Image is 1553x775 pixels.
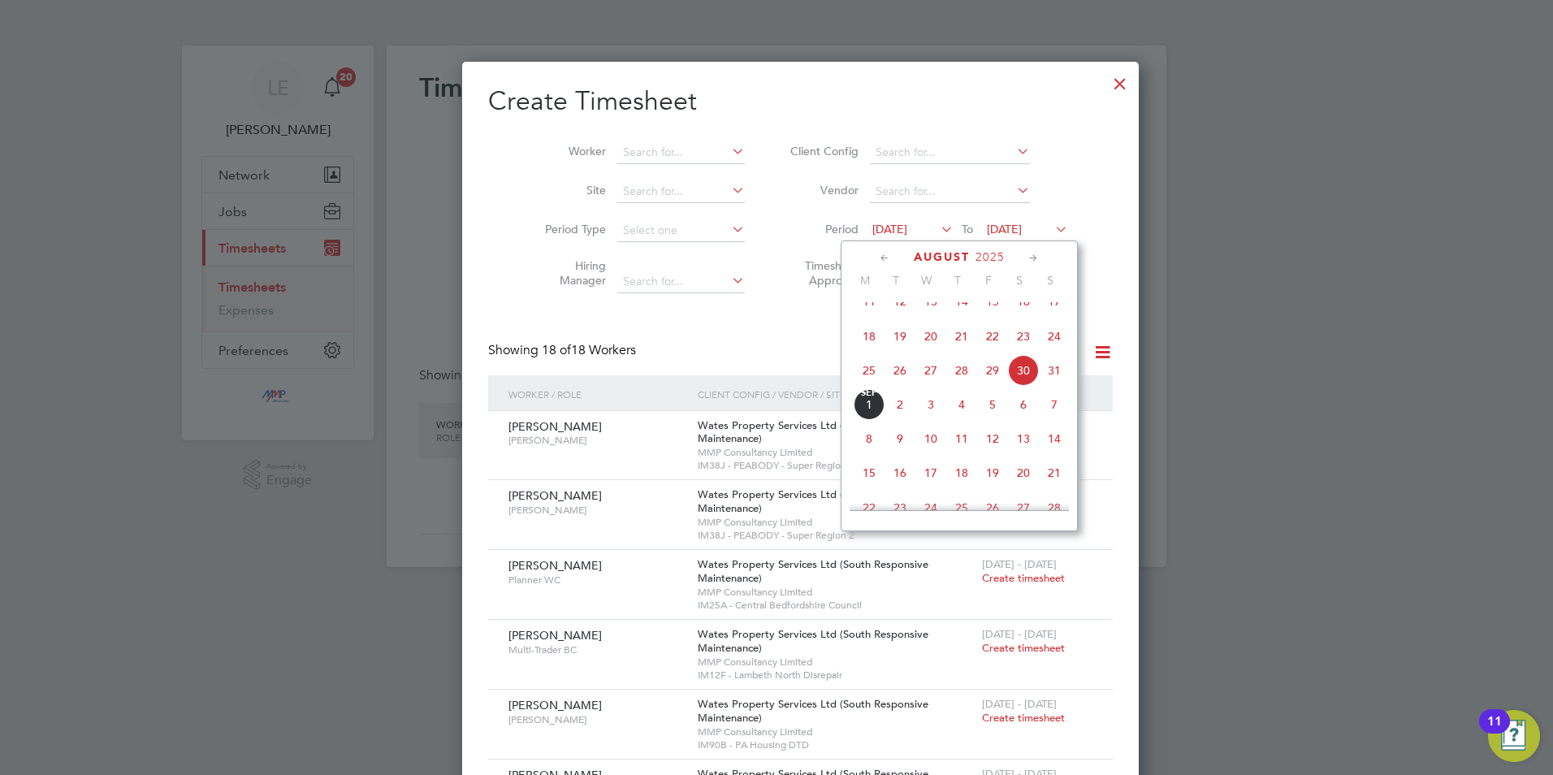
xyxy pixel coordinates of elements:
span: M [850,273,880,288]
span: 22 [977,321,1008,352]
span: Sep [854,389,885,397]
span: To [957,219,978,240]
span: 31 [1039,355,1070,386]
span: 29 [977,355,1008,386]
span: 2025 [975,250,1005,264]
span: IM38J - PEABODY - Super Region 2 [698,529,974,542]
label: Worker [533,144,606,158]
span: 8 [854,423,885,454]
span: 19 [977,457,1008,488]
span: 3 [915,389,946,420]
label: Hiring Manager [533,258,606,288]
span: Wates Property Services Ltd (South Responsive Maintenance) [698,627,928,655]
span: 10 [915,423,946,454]
label: Site [533,183,606,197]
span: 24 [915,492,946,523]
span: 18 [854,321,885,352]
span: 23 [1008,321,1039,352]
span: 17 [915,457,946,488]
input: Search for... [617,180,745,203]
span: 9 [885,423,915,454]
span: MMP Consultancy Limited [698,516,974,529]
span: [PERSON_NAME] [508,419,602,434]
span: [PERSON_NAME] [508,488,602,503]
span: Wates Property Services Ltd (South Responsive Maintenance) [698,697,928,725]
label: Timesheet Approver [785,258,859,288]
span: [DATE] [987,222,1022,236]
span: Wates Property Services Ltd (South Responsive Maintenance) [698,557,928,585]
span: [DATE] - [DATE] [982,697,1057,711]
span: 4 [946,389,977,420]
span: [PERSON_NAME] [508,713,686,726]
span: August [914,250,970,264]
input: Search for... [870,180,1030,203]
span: S [1035,273,1066,288]
span: Create timesheet [982,711,1065,725]
span: 17 [1039,286,1070,317]
span: 28 [1039,492,1070,523]
span: 2 [885,389,915,420]
label: Client Config [785,144,859,158]
span: 12 [885,286,915,317]
span: Wates Property Services Ltd (South Responsive Maintenance) [698,418,928,446]
input: Select one [617,219,745,242]
button: Open Resource Center, 11 new notifications [1488,710,1540,762]
span: 25 [946,492,977,523]
span: Planner WC [508,574,686,587]
span: 24 [1039,321,1070,352]
span: 11 [946,423,977,454]
span: Create timesheet [982,571,1065,585]
span: F [973,273,1004,288]
span: IM25A - Central Bedfordshire Council [698,599,974,612]
label: Period Type [533,222,606,236]
span: Wates Property Services Ltd (South Responsive Maintenance) [698,487,928,515]
span: T [942,273,973,288]
span: 13 [1008,423,1039,454]
span: 25 [854,355,885,386]
span: [PERSON_NAME] [508,434,686,447]
div: Client Config / Vendor / Site [694,375,978,413]
input: Search for... [617,271,745,293]
span: 5 [977,389,1008,420]
span: 26 [977,492,1008,523]
label: Vendor [785,183,859,197]
span: 22 [854,492,885,523]
div: Worker / Role [504,375,694,413]
span: [DATE] - [DATE] [982,557,1057,571]
span: MMP Consultancy Limited [698,725,974,738]
span: 27 [915,355,946,386]
span: 18 Workers [542,342,636,358]
span: S [1004,273,1035,288]
span: IM12F - Lambeth North Disrepair [698,669,974,682]
span: 20 [915,321,946,352]
span: 15 [977,286,1008,317]
span: Multi-Trader BC [508,643,686,656]
span: 13 [915,286,946,317]
h2: Create Timesheet [488,84,1113,119]
span: 30 [1008,355,1039,386]
input: Search for... [617,141,745,164]
span: 7 [1039,389,1070,420]
span: MMP Consultancy Limited [698,446,974,459]
input: Search for... [870,141,1030,164]
span: [PERSON_NAME] [508,558,602,573]
span: 11 [854,286,885,317]
span: 12 [977,423,1008,454]
span: 18 of [542,342,571,358]
span: [PERSON_NAME] [508,628,602,643]
span: 14 [946,286,977,317]
span: 6 [1008,389,1039,420]
span: 18 [946,457,977,488]
span: 14 [1039,423,1070,454]
span: IM38J - PEABODY - Super Region 2 [698,459,974,472]
span: 23 [885,492,915,523]
span: MMP Consultancy Limited [698,656,974,669]
span: 19 [885,321,915,352]
span: T [880,273,911,288]
span: [DATE] - [DATE] [982,627,1057,641]
span: 21 [946,321,977,352]
span: 16 [1008,286,1039,317]
div: Showing [488,342,639,359]
span: 27 [1008,492,1039,523]
span: MMP Consultancy Limited [698,586,974,599]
